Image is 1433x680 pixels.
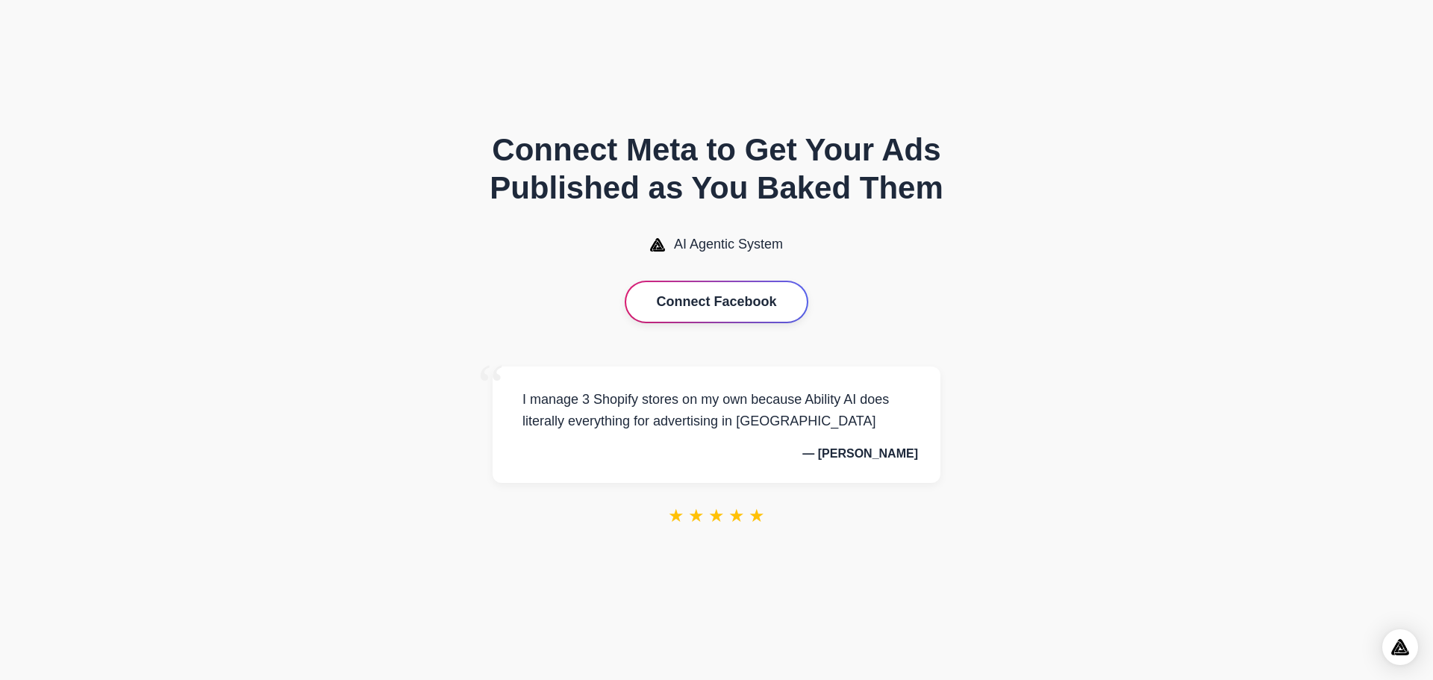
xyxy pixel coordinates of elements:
span: AI Agentic System [674,237,783,252]
button: Connect Facebook [626,282,806,322]
span: ★ [728,505,745,526]
span: ★ [688,505,705,526]
span: ★ [708,505,725,526]
span: “ [478,352,505,419]
p: I manage 3 Shopify stores on my own because Ability AI does literally everything for advertising ... [515,389,918,432]
h1: Connect Meta to Get Your Ads Published as You Baked Them [433,131,1000,207]
span: ★ [668,505,684,526]
span: ★ [749,505,765,526]
img: AI Agentic System Logo [650,238,665,252]
p: — [PERSON_NAME] [515,447,918,461]
div: Open Intercom Messenger [1382,629,1418,665]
